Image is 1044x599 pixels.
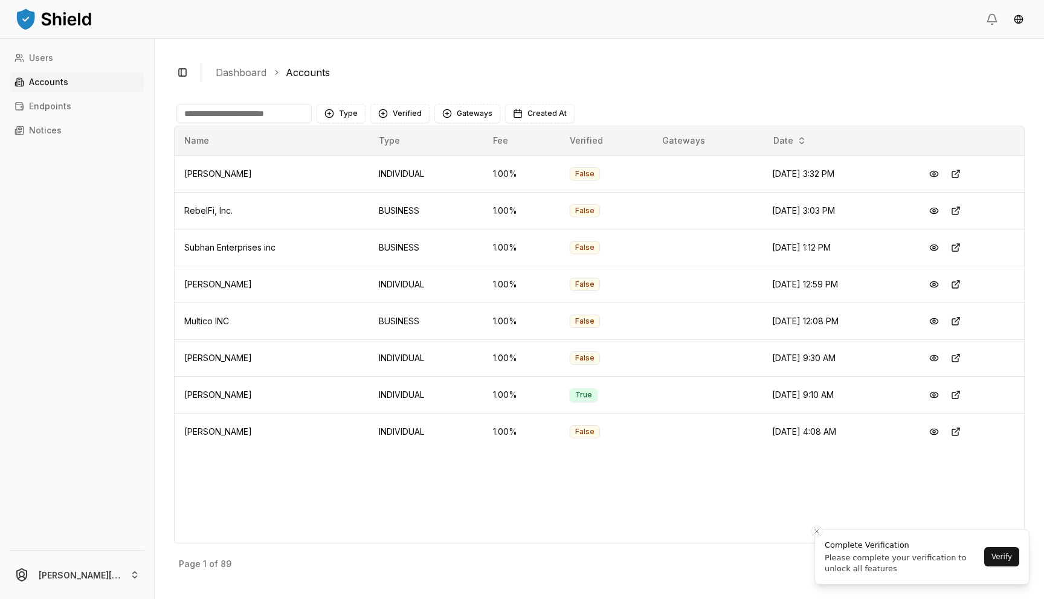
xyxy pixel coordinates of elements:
span: [PERSON_NAME] [184,426,252,437]
span: [DATE] 3:32 PM [772,168,834,179]
p: Page [179,560,201,568]
a: Accounts [286,65,330,80]
span: RebelFi, Inc. [184,205,233,216]
span: [DATE] 3:03 PM [772,205,835,216]
button: Type [317,104,366,123]
p: 1 [203,560,207,568]
button: Verified [370,104,430,123]
th: Name [175,126,369,155]
a: Notices [10,121,144,140]
p: Users [29,54,53,62]
td: INDIVIDUAL [369,376,483,413]
span: [DATE] 4:08 AM [772,426,836,437]
a: Endpoints [10,97,144,116]
div: Complete Verification [825,539,981,551]
button: Verify [984,547,1019,566]
p: Notices [29,126,62,135]
p: Accounts [29,78,68,86]
span: 1.00 % [493,316,517,326]
span: [PERSON_NAME] [184,353,252,363]
button: [PERSON_NAME][EMAIL_ADDRESS][DOMAIN_NAME] [5,556,149,594]
td: BUSINESS [369,303,483,339]
span: Multico INC [184,316,229,326]
span: 1.00 % [493,242,517,252]
button: Date [768,131,811,150]
div: Please complete your verification to unlock all features [825,553,981,574]
td: INDIVIDUAL [369,339,483,376]
button: Created At [505,104,575,123]
td: BUSINESS [369,192,483,229]
span: [PERSON_NAME] [184,389,252,400]
td: INDIVIDUAL [369,413,483,450]
td: INDIVIDUAL [369,266,483,303]
th: Fee [483,126,560,155]
p: of [209,560,218,568]
span: [PERSON_NAME] [184,168,252,179]
span: [DATE] 9:30 AM [772,353,836,363]
img: ShieldPay Logo [14,7,93,31]
span: 1.00 % [493,168,517,179]
th: Verified [560,126,652,155]
th: Gateways [652,126,762,155]
span: 1.00 % [493,205,517,216]
span: 1.00 % [493,279,517,289]
span: 1.00 % [493,389,517,400]
td: BUSINESS [369,229,483,266]
span: 1.00 % [493,353,517,363]
span: [PERSON_NAME] [184,279,252,289]
a: Users [10,48,144,68]
p: Endpoints [29,102,71,111]
th: Type [369,126,483,155]
button: Gateways [434,104,500,123]
p: 89 [221,560,231,568]
span: Created At [527,109,567,118]
td: INDIVIDUAL [369,155,483,192]
span: [DATE] 12:08 PM [772,316,839,326]
span: Subhan Enterprises inc [184,242,275,252]
a: Accounts [10,72,144,92]
span: 1.00 % [493,426,517,437]
span: [DATE] 1:12 PM [772,242,831,252]
nav: breadcrumb [216,65,1015,80]
span: [DATE] 12:59 PM [772,279,838,289]
span: [DATE] 9:10 AM [772,389,834,400]
a: Dashboard [216,65,266,80]
button: Close toast [811,525,823,537]
p: [PERSON_NAME][EMAIL_ADDRESS][DOMAIN_NAME] [39,569,120,581]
